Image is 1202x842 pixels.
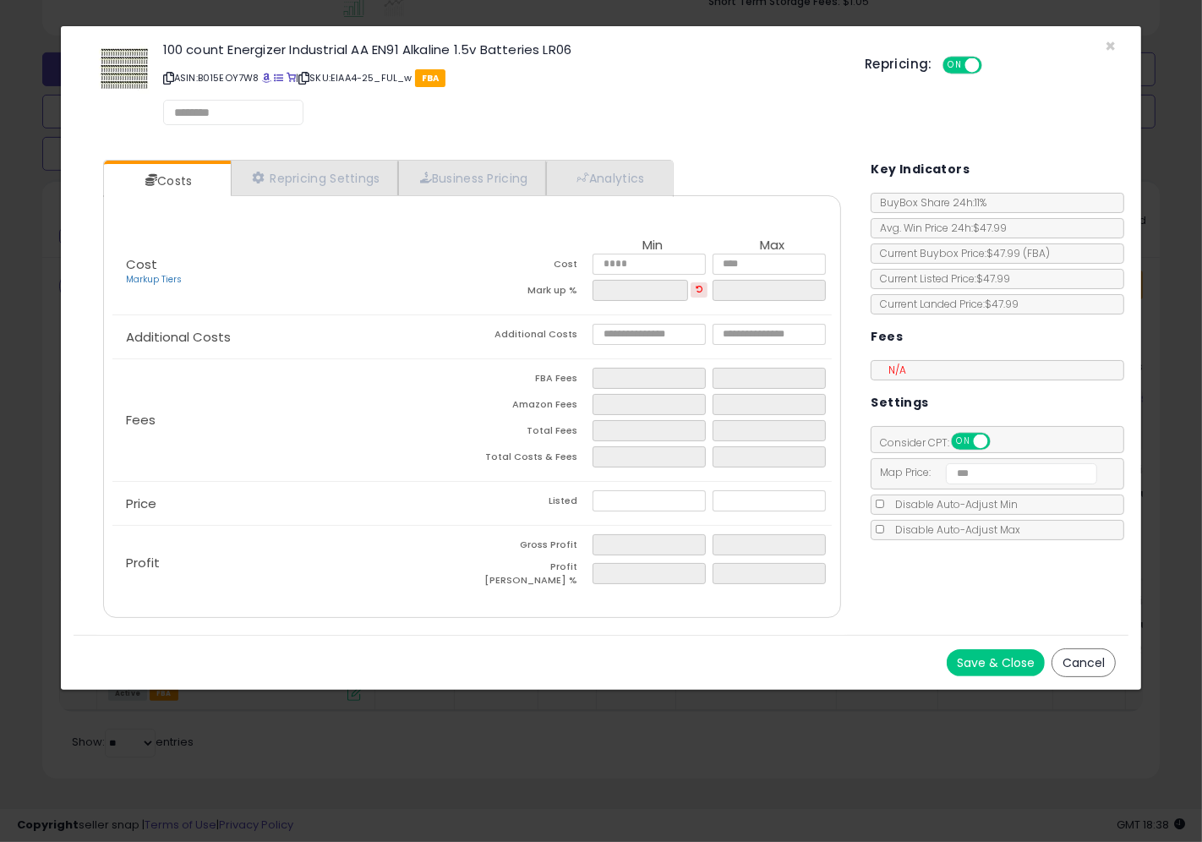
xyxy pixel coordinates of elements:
td: FBA Fees [473,368,593,394]
span: OFF [988,435,1015,449]
th: Max [713,238,833,254]
th: Min [593,238,713,254]
p: Profit [112,556,473,570]
h5: Repricing: [865,57,932,71]
span: ON [944,58,965,73]
td: Listed [473,490,593,517]
span: N/A [880,363,906,377]
td: Total Fees [473,420,593,446]
span: $47.99 [986,246,1050,260]
span: Current Buybox Price: [871,246,1050,260]
span: FBA [415,69,446,87]
span: BuyBox Share 24h: 11% [871,195,986,210]
p: Price [112,497,473,511]
a: Markup Tiers [126,273,182,286]
h5: Key Indicators [871,159,970,180]
span: ( FBA ) [1023,246,1050,260]
p: Fees [112,413,473,427]
span: × [1105,34,1116,58]
h5: Settings [871,392,928,413]
p: Additional Costs [112,331,473,344]
span: Disable Auto-Adjust Max [887,522,1020,537]
a: Costs [104,164,229,198]
a: Analytics [546,161,671,195]
p: ASIN: B015EOY7W8 | SKU: EIAA4-25_FUL_w [163,64,839,91]
td: Profit [PERSON_NAME] % [473,560,593,592]
td: Additional Costs [473,324,593,350]
button: Save & Close [947,649,1045,676]
span: Current Landed Price: $47.99 [871,297,1019,311]
span: Current Listed Price: $47.99 [871,271,1010,286]
a: Business Pricing [398,161,546,195]
span: OFF [979,58,1006,73]
img: 61iae-JilHL._SL60_.jpg [99,43,150,94]
a: Your listing only [287,71,296,85]
td: Mark up % [473,280,593,306]
td: Gross Profit [473,534,593,560]
span: ON [953,435,975,449]
a: All offer listings [274,71,283,85]
h3: 100 count Energizer Industrial AA EN91 Alkaline 1.5v Batteries LR06 [163,43,839,56]
span: Avg. Win Price 24h: $47.99 [871,221,1007,235]
a: BuyBox page [262,71,271,85]
a: Repricing Settings [231,161,398,195]
p: Cost [112,258,473,287]
span: Disable Auto-Adjust Min [887,497,1018,511]
button: Cancel [1052,648,1116,677]
td: Total Costs & Fees [473,446,593,473]
td: Cost [473,254,593,280]
h5: Fees [871,326,903,347]
td: Amazon Fees [473,394,593,420]
span: Consider CPT: [871,435,1013,450]
span: Map Price: [871,465,1097,479]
